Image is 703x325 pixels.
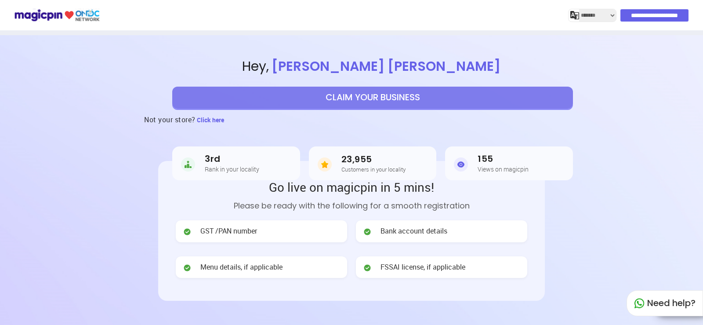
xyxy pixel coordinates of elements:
[176,179,527,195] h2: Go live on magicpin in 5 mins!
[172,87,573,109] button: CLAIM YOUR BUSINESS
[627,290,703,316] div: Need help?
[181,156,195,173] img: Rank
[318,156,332,173] img: Customers
[380,262,465,272] span: FSSAI license, if applicable
[380,226,447,236] span: Bank account details
[363,227,372,236] img: check
[176,200,527,212] p: Please be ready with the following for a smooth registration
[341,166,406,172] h5: Customers in your locality
[183,227,192,236] img: check
[478,154,529,164] h3: 155
[197,116,224,124] span: Click here
[200,226,257,236] span: GST /PAN number
[478,166,529,172] h5: Views on magicpin
[14,7,100,23] img: ondc-logo-new-small.8a59708e.svg
[183,263,192,272] img: check
[341,154,406,164] h3: 23,955
[454,156,468,173] img: Views
[205,166,259,172] h5: Rank in your locality
[570,11,579,20] img: j2MGCQAAAABJRU5ErkJggg==
[634,298,645,309] img: whatapp_green.7240e66a.svg
[42,57,703,76] span: Hey ,
[200,262,283,272] span: Menu details, if applicable
[363,263,372,272] img: check
[144,109,196,131] h3: Not your store?
[205,154,259,164] h3: 3rd
[269,57,503,76] span: [PERSON_NAME] [PERSON_NAME]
